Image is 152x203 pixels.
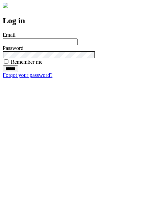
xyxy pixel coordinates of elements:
label: Email [3,32,16,38]
img: logo-4e3dc11c47720685a147b03b5a06dd966a58ff35d612b21f08c02c0306f2b779.png [3,3,8,8]
h2: Log in [3,16,149,25]
label: Password [3,45,23,51]
label: Remember me [11,59,43,65]
a: Forgot your password? [3,72,52,78]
